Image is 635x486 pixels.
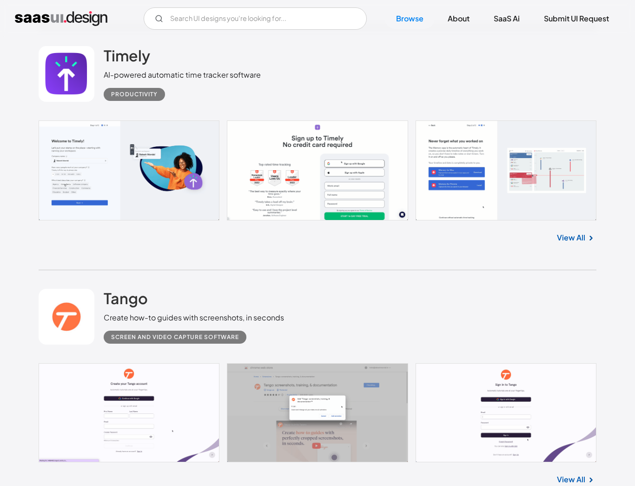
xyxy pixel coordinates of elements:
div: Productivity [111,89,158,100]
input: Search UI designs you're looking for... [144,7,367,30]
a: View All [557,232,585,243]
div: AI-powered automatic time tracker software [104,69,261,80]
div: Create how-to guides with screenshots, in seconds [104,312,284,323]
a: Submit UI Request [533,8,620,29]
form: Email Form [144,7,367,30]
a: About [437,8,481,29]
a: home [15,11,107,26]
a: SaaS Ai [483,8,531,29]
a: Timely [104,46,150,69]
a: Browse [385,8,435,29]
div: Screen and Video Capture Software [111,332,239,343]
a: Tango [104,289,148,312]
h2: Timely [104,46,150,65]
a: View All [557,474,585,485]
h2: Tango [104,289,148,307]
